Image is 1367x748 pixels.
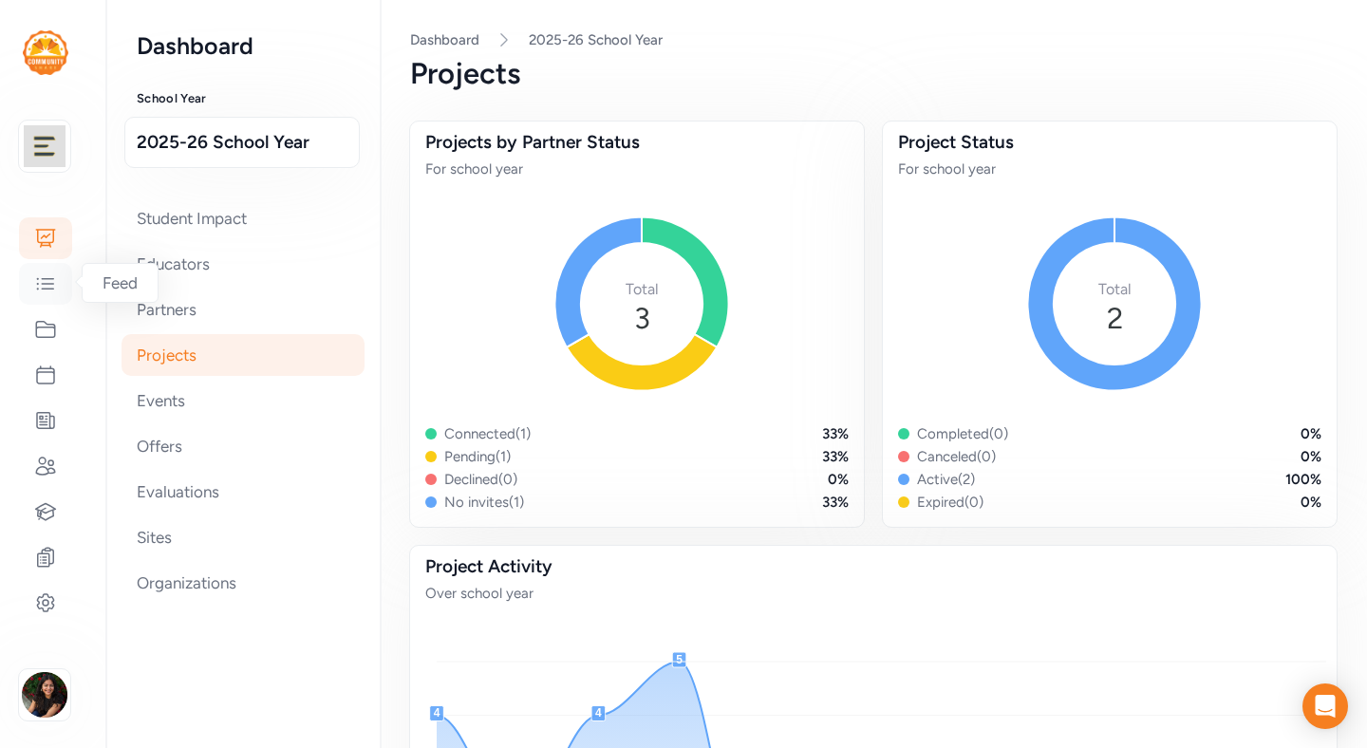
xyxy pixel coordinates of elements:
div: 33 % [822,493,849,512]
a: Dashboard [410,31,479,48]
div: Offers [122,425,365,467]
div: Open Intercom Messenger [1302,683,1348,729]
div: Events [122,380,365,421]
div: Completed ( 0 ) [917,424,1008,443]
div: 0 % [1301,424,1321,443]
div: Student Impact [122,197,365,239]
div: 0 % [1301,493,1321,512]
div: 0 % [828,470,849,489]
div: Partners [122,289,365,330]
div: Pending ( 1 ) [444,447,511,466]
div: Evaluations [122,471,365,513]
div: 0 % [1301,447,1321,466]
div: Projects [410,57,1337,91]
nav: Breadcrumb [410,30,1337,49]
div: Connected ( 1 ) [444,424,531,443]
div: Educators [122,243,365,285]
div: 100 % [1285,470,1321,489]
img: logo [23,30,68,75]
div: Organizations [122,562,365,604]
div: No invites ( 1 ) [444,493,524,512]
div: Over school year [425,584,1321,603]
div: Projects by Partner Status [425,129,849,156]
div: 33 % [822,424,849,443]
h2: Dashboard [137,30,349,61]
div: For school year [898,159,1321,178]
img: logo [24,125,66,167]
span: 2025-26 School Year [137,129,347,156]
div: Expired ( 0 ) [917,493,983,512]
div: Projects [122,334,365,376]
div: Sites [122,516,365,558]
h3: School Year [137,91,349,106]
div: For school year [425,159,849,178]
div: Project Activity [425,553,1321,580]
div: Canceled ( 0 ) [917,447,996,466]
div: Active ( 2 ) [917,470,975,489]
button: 2025-26 School Year [124,117,360,168]
a: 2025-26 School Year [529,30,663,49]
div: Declined ( 0 ) [444,470,517,489]
div: 33 % [822,447,849,466]
div: Project Status [898,129,1321,156]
